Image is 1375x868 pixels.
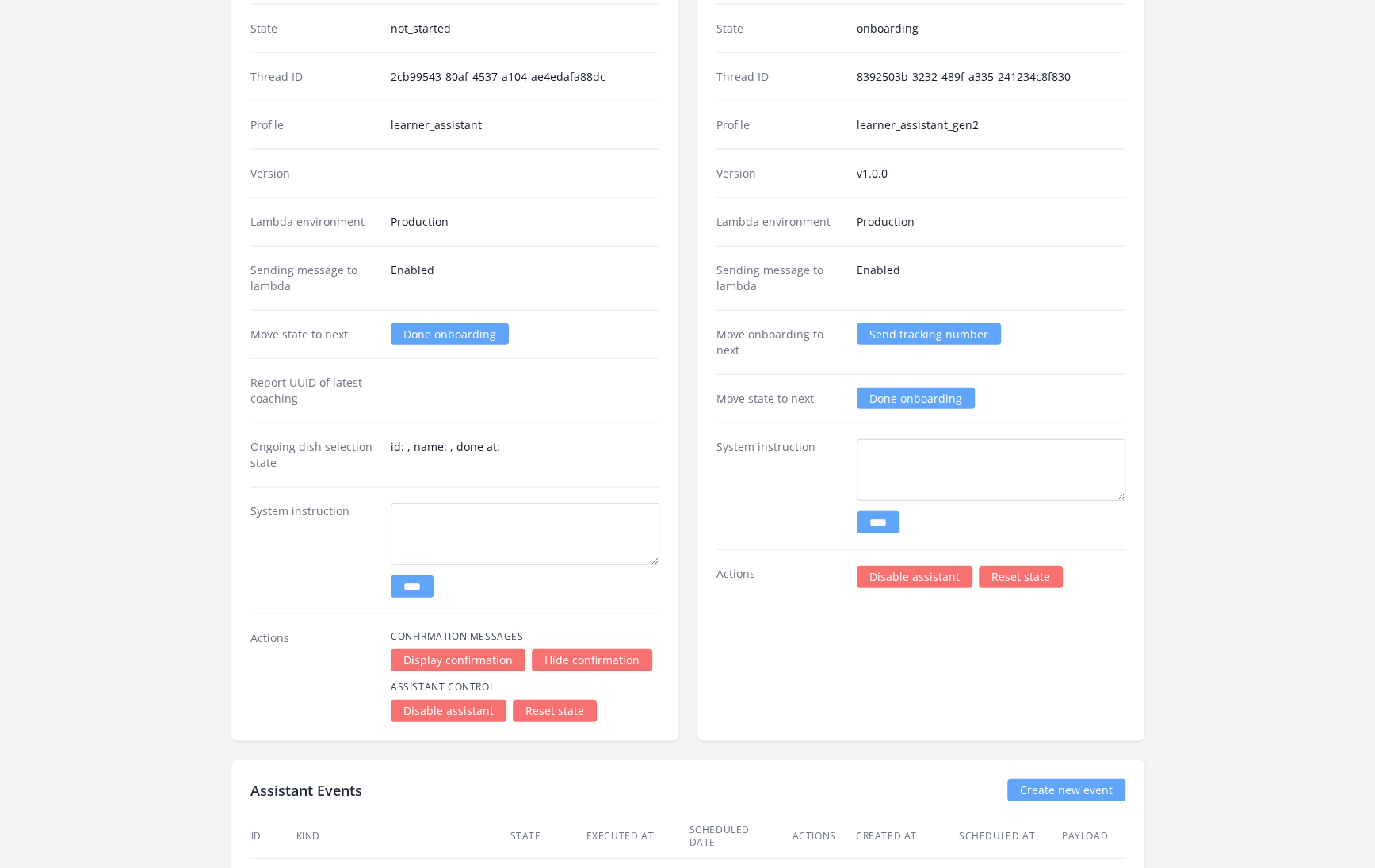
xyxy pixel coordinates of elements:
[857,323,1001,345] a: Send tracking number
[857,262,1125,294] dd: Enabled
[391,262,659,294] dd: Enabled
[857,214,1125,230] dd: Production
[958,814,1061,859] th: Scheduled at
[716,262,844,294] dt: Sending message to lambda
[716,117,844,133] dt: Profile
[250,117,378,133] dt: Profile
[510,814,586,859] th: State
[250,779,362,801] h2: Assistant Events
[857,69,1125,85] dd: 8392503b-3232-489f-a335-241234c8f830
[250,630,378,722] dt: Actions
[391,649,525,671] a: Display confirmation
[716,166,844,182] dt: Version
[250,262,378,294] dt: Sending message to lambda
[586,814,689,859] th: Executed at
[716,439,844,533] dt: System instruction
[716,21,844,36] dt: State
[250,814,296,859] th: ID
[689,814,792,859] th: Scheduled date
[513,700,597,722] a: Reset state
[979,566,1063,588] a: Reset state
[857,566,972,588] a: Disable assistant
[857,117,1125,133] dd: learner_assistant_gen2
[716,69,844,85] dt: Thread ID
[391,21,659,36] dd: not_started
[250,503,378,598] dt: System instruction
[391,323,509,345] a: Done onboarding
[391,69,659,85] dd: 2cb99543-80af-4537-a104-ae4edafa88dc
[857,21,1125,36] dd: onboarding
[391,214,659,230] dd: Production
[391,117,659,133] dd: learner_assistant
[391,439,659,471] dd: id: , name: , done at:
[391,700,506,722] a: Disable assistant
[250,166,378,182] dt: Version
[1007,779,1125,801] a: Create new event
[716,391,844,407] dt: Move state to next
[792,814,855,859] th: Actions
[716,566,844,588] dt: Actions
[716,214,844,230] dt: Lambda environment
[855,814,958,859] th: Created at
[857,388,975,409] a: Done onboarding
[250,375,378,407] dt: Report UUID of latest coaching
[296,814,510,859] th: Kind
[857,166,1125,182] dd: v1.0.0
[250,21,378,36] dt: State
[250,439,378,471] dt: Ongoing dish selection state
[391,681,659,694] h4: Assistant Control
[391,630,659,643] h4: Confirmation Messages
[716,327,844,358] dt: Move onboarding to next
[532,649,652,671] a: Hide confirmation
[250,69,378,85] dt: Thread ID
[250,214,378,230] dt: Lambda environment
[250,327,378,342] dt: Move state to next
